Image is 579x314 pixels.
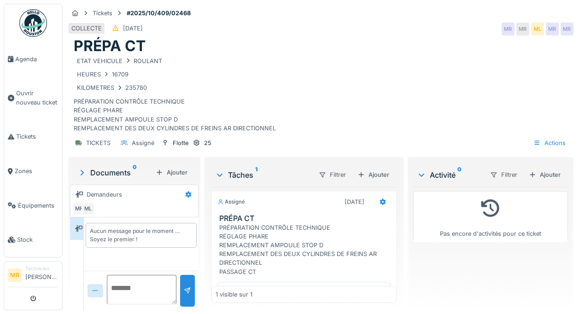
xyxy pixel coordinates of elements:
[17,235,58,244] span: Stock
[90,227,193,244] div: Aucun message pour le moment … Soyez le premier !
[4,188,62,223] a: Équipements
[25,265,58,285] li: [PERSON_NAME]
[87,190,122,199] div: Demandeurs
[123,9,194,17] strong: #2025/10/409/02468
[16,89,58,106] span: Ouvrir nouveau ticket
[74,37,146,55] h1: PRÉPA CT
[82,202,94,215] div: ML
[219,214,392,223] h3: PRÉPA CT
[133,167,137,178] sup: 0
[525,169,564,181] div: Ajouter
[315,168,350,181] div: Filtrer
[204,139,211,147] div: 25
[86,139,111,147] div: TICKETS
[215,169,311,180] div: Tâches
[255,169,257,180] sup: 1
[16,132,58,141] span: Tickets
[152,166,191,179] div: Ajouter
[15,55,58,64] span: Agenda
[93,9,112,17] div: Tickets
[173,139,188,147] div: Flotte
[4,120,62,154] a: Tickets
[4,223,62,257] a: Stock
[419,195,562,238] div: Pas encore d'activités pour ce ticket
[4,76,62,120] a: Ouvrir nouveau ticket
[77,167,152,178] div: Documents
[123,24,143,33] div: [DATE]
[4,154,62,188] a: Zones
[72,202,85,215] div: MR
[77,57,162,65] div: ETAT VEHICULE ROULANT
[132,139,154,147] div: Assigné
[219,223,392,276] div: PRÉPARATION CONTRÔLE TECHNIQUE RÉGLAGE PHARE REMPLACEMENT AMPOULE STOP D REMPLACEMENT DES DEUX CY...
[25,265,58,272] div: Technicien
[486,168,521,181] div: Filtrer
[217,198,245,206] div: Assigné
[77,70,129,79] div: HEURES 16709
[345,198,364,206] div: [DATE]
[561,23,573,35] div: MR
[18,201,58,210] span: Équipements
[529,136,570,150] div: Actions
[19,9,47,37] img: Badge_color-CXgf-gQk.svg
[71,24,102,33] div: COLLECTE
[354,169,393,181] div: Ajouter
[502,23,515,35] div: MR
[4,42,62,76] a: Agenda
[74,55,568,133] div: PRÉPARATION CONTRÔLE TECHNIQUE RÉGLAGE PHARE REMPLACEMENT AMPOULE STOP D REMPLACEMENT DES DEUX CY...
[457,169,462,180] sup: 0
[546,23,559,35] div: MR
[417,169,482,180] div: Activité
[516,23,529,35] div: MR
[531,23,544,35] div: ML
[8,265,58,287] a: MR Technicien[PERSON_NAME]
[216,290,252,299] div: 1 visible sur 1
[15,167,58,175] span: Zones
[8,268,22,282] li: MR
[77,83,147,92] div: KILOMETRES 235780
[217,282,391,301] div: Début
